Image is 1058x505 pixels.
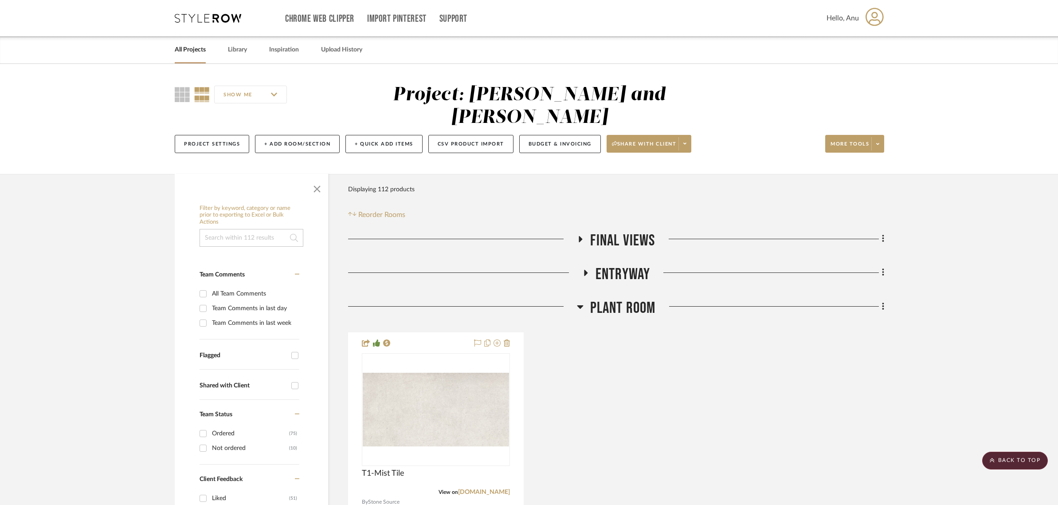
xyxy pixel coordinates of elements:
div: (10) [289,441,297,455]
a: All Projects [175,44,206,56]
scroll-to-top-button: BACK TO TOP [982,452,1048,469]
span: Final Views [590,231,655,250]
button: Project Settings [175,135,249,153]
div: Shared with Client [200,382,287,390]
span: Team Status [200,411,232,418]
button: Close [308,178,326,196]
button: + Quick Add Items [345,135,423,153]
a: [DOMAIN_NAME] [458,489,510,495]
input: Search within 112 results [200,229,303,247]
div: Team Comments in last day [212,301,297,316]
img: T1-Mist Tile [363,373,509,446]
span: T1-Mist Tile [362,469,404,478]
span: Reorder Rooms [358,209,405,220]
span: Share with client [612,141,677,154]
div: Team Comments in last week [212,316,297,330]
button: Reorder Rooms [348,209,405,220]
span: Team Comments [200,272,245,278]
a: Inspiration [269,44,299,56]
a: Chrome Web Clipper [285,15,354,23]
a: Library [228,44,247,56]
div: Displaying 112 products [348,181,415,198]
span: View on [439,489,458,495]
span: Client Feedback [200,476,243,482]
div: Project: [PERSON_NAME] and [PERSON_NAME] [393,86,666,127]
span: Plant Room [590,299,656,318]
span: Hello, Anu [827,13,859,24]
div: (75) [289,426,297,441]
button: More tools [825,135,884,153]
h6: Filter by keyword, category or name prior to exporting to Excel or Bulk Actions [200,205,303,226]
div: Not ordered [212,441,289,455]
a: Upload History [321,44,362,56]
div: Ordered [212,426,289,441]
a: Support [439,15,467,23]
div: Flagged [200,352,287,359]
button: + Add Room/Section [255,135,340,153]
a: Import Pinterest [367,15,427,23]
button: CSV Product Import [428,135,513,153]
div: All Team Comments [212,287,297,301]
button: Budget & Invoicing [519,135,601,153]
span: More tools [831,141,869,154]
button: Share with client [607,135,692,153]
span: Entryway [596,265,650,284]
